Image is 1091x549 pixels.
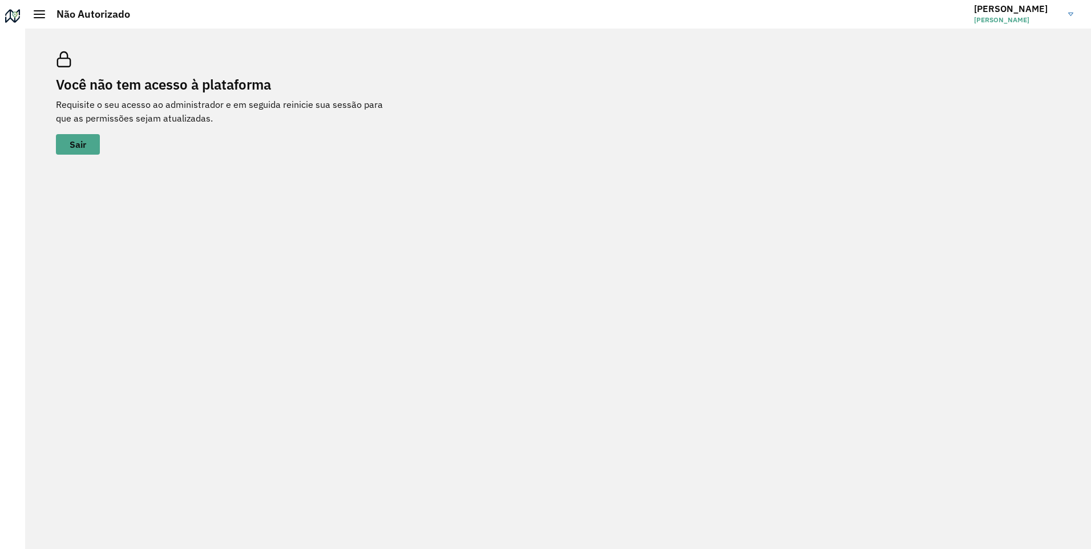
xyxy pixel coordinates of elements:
h2: Você não tem acesso à plataforma [56,76,398,93]
span: Sair [70,140,86,149]
p: Requisite o seu acesso ao administrador e em seguida reinicie sua sessão para que as permissões s... [56,98,398,125]
button: button [56,134,100,155]
h3: [PERSON_NAME] [974,3,1060,14]
span: [PERSON_NAME] [974,15,1060,25]
h2: Não Autorizado [45,8,130,21]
